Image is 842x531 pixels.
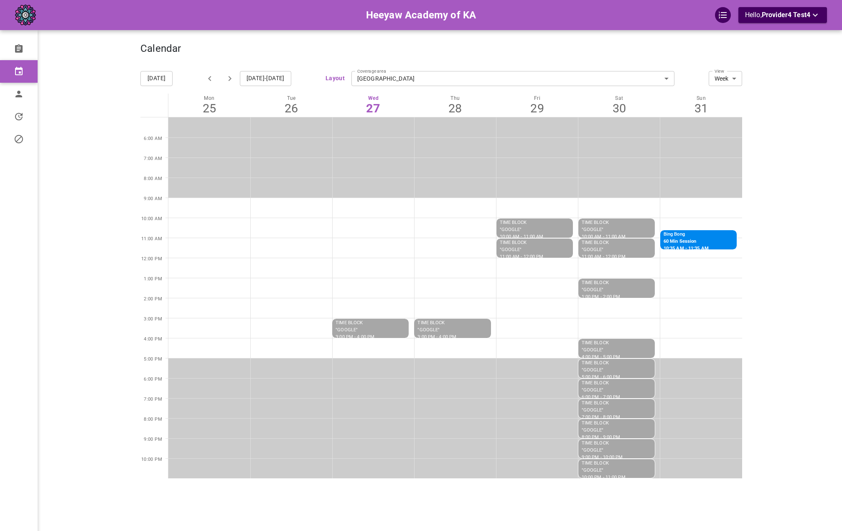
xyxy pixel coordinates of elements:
[168,95,250,101] p: Mon
[496,95,578,101] p: Fri
[738,7,827,23] button: Hello,Provider4 Test4
[144,316,162,322] span: 3:00 PM
[582,219,626,240] p: TIME BLOCK "GOOGLE" 10:00 AM - 11:00 AM
[745,10,820,20] p: Hello,
[582,340,621,361] p: TIME BLOCK "GOOGLE" 4:00 PM - 5:00 PM
[715,65,724,74] label: View
[664,238,742,245] p: 60 Min Session
[582,360,621,381] p: TIME BLOCK "GOOGLE" 5:00 PM - 6:00 PM
[582,380,621,401] p: TIME BLOCK "GOOGLE" 6:00 PM - 7:00 PM
[141,256,162,262] span: 12:00 PM
[582,279,621,300] p: TIME BLOCK "GOOGLE" 1:00 PM - 2:00 PM
[500,239,544,260] p: TIME BLOCK "GOOGLE" 11:00 AM - 12:00 PM
[582,400,621,421] p: TIME BLOCK "GOOGLE" 7:00 PM - 8:00 PM
[582,460,626,481] p: TIME BLOCK "GOOGLE" 10:00 PM - 11:00 PM
[582,420,621,441] p: TIME BLOCK "GOOGLE" 8:00 PM - 9:00 PM
[496,101,578,116] div: 29
[582,440,623,461] p: TIME BLOCK "GOOGLE" 9:00 PM - 10:00 PM
[709,74,742,83] div: Week
[762,11,810,19] span: Provider4 Test4
[417,320,456,340] p: TIME BLOCK "GOOGLE" 3:00 PM - 4:00 PM
[660,95,742,101] p: Sun
[578,101,660,116] div: 30
[660,101,742,116] div: 31
[140,43,181,55] h4: Calendar
[144,437,162,442] span: 9:00 PM
[332,95,414,101] p: Wed
[144,396,162,402] span: 7:00 PM
[366,7,476,23] h6: Heeyaw Academy of KA
[414,101,496,116] div: 28
[141,216,162,221] span: 10:00 AM
[144,276,162,282] span: 1:00 PM
[144,296,162,302] span: 2:00 PM
[144,417,162,422] span: 8:00 PM
[664,231,742,238] p: Bing Bong
[141,457,162,462] span: 10:00 PM
[140,71,173,86] button: [DATE]
[144,176,162,181] span: 8:00 AM
[578,95,660,101] p: Sat
[250,95,332,101] p: Tue
[351,74,674,83] div: [GEOGRAPHIC_DATA]
[168,101,250,116] div: 25
[240,71,291,86] button: [DATE]-[DATE]
[664,245,742,252] p: 10:35 AM - 11:35 AM
[250,101,332,116] div: 26
[15,5,36,25] img: company-logo
[357,65,386,74] label: Coverage area
[414,95,496,101] p: Thu
[144,376,162,382] span: 6:00 PM
[332,101,414,116] div: 27
[144,156,162,161] span: 7:00 AM
[144,356,162,362] span: 5:00 PM
[500,219,544,240] p: TIME BLOCK "GOOGLE" 10:00 AM - 11:00 AM
[144,336,162,342] span: 4:00 PM
[144,196,162,201] span: 9:00 AM
[582,239,626,260] p: TIME BLOCK "GOOGLE" 11:00 AM - 12:00 PM
[715,7,731,23] div: QuickStart Guide
[144,136,162,141] span: 6:00 AM
[141,236,162,241] span: 11:00 AM
[326,73,345,84] button: Layout
[336,320,374,340] p: TIME BLOCK "GOOGLE" 3:00 PM - 4:00 PM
